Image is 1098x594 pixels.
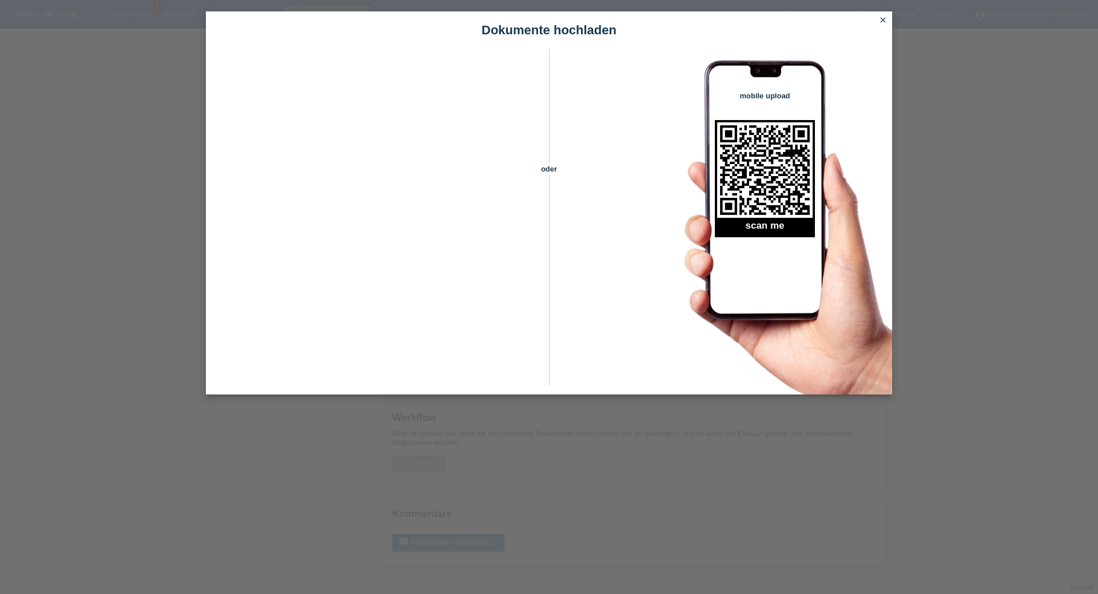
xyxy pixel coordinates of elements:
[876,14,890,27] a: close
[223,77,529,363] iframe: Upload
[715,91,815,100] h4: mobile upload
[878,15,888,25] i: close
[529,163,569,175] span: oder
[715,220,815,237] h2: scan me
[206,23,892,37] h1: Dokumente hochladen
